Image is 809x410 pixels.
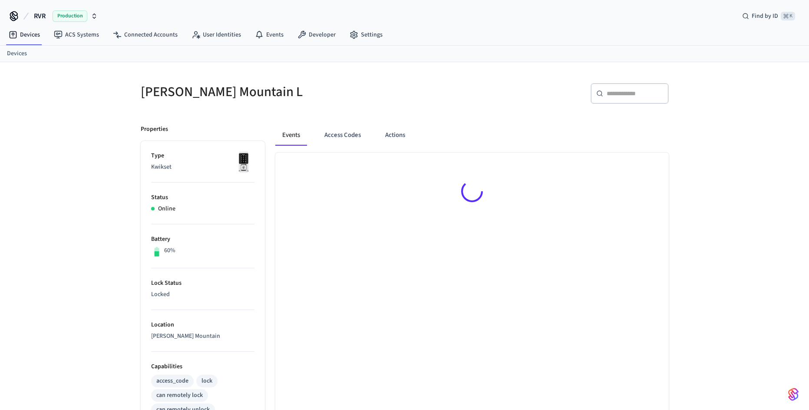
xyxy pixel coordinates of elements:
[141,125,168,134] p: Properties
[291,27,343,43] a: Developer
[151,279,254,288] p: Lock Status
[752,12,778,20] span: Find by ID
[201,377,212,386] div: lock
[317,125,368,146] button: Access Codes
[53,10,87,22] span: Production
[781,12,795,20] span: ⌘ K
[156,391,203,400] div: can remotely lock
[151,193,254,202] p: Status
[158,204,175,213] p: Online
[151,362,254,371] p: Capabilities
[151,163,254,172] p: Kwikset
[106,27,185,43] a: Connected Accounts
[141,83,400,101] h5: [PERSON_NAME] Mountain L
[275,125,307,146] button: Events
[151,332,254,341] p: [PERSON_NAME] Mountain
[156,377,188,386] div: access_code
[275,125,669,146] div: ant example
[151,290,254,299] p: Locked
[735,8,802,24] div: Find by ID⌘ K
[233,151,254,173] img: Kwikset Halo Touchscreen Wifi Enabled Smart Lock, Polished Chrome, Front
[343,27,390,43] a: Settings
[378,125,412,146] button: Actions
[34,11,46,21] span: RVR
[788,387,799,401] img: SeamLogoGradient.69752ec5.svg
[164,246,175,255] p: 60%
[151,151,254,160] p: Type
[248,27,291,43] a: Events
[151,320,254,330] p: Location
[7,49,27,58] a: Devices
[185,27,248,43] a: User Identities
[47,27,106,43] a: ACS Systems
[2,27,47,43] a: Devices
[151,235,254,244] p: Battery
